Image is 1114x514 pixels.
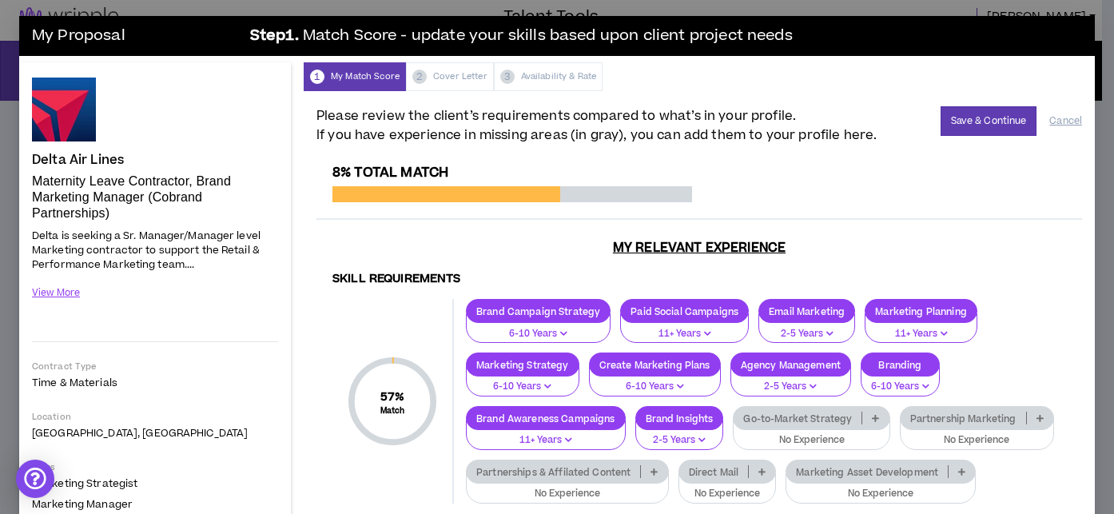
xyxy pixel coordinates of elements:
span: Match Score - update your skills based upon client project needs [303,25,793,48]
button: 6-10 Years [589,366,721,396]
button: No Experience [678,473,777,504]
p: 2-5 Years [741,380,841,394]
p: Partnerships & Affilated Content [467,466,640,478]
p: Delta is seeking a Sr. Manager/Manager level Marketing contractor to support the Retail & Perform... [32,227,278,273]
button: 6-10 Years [466,313,611,344]
p: No Experience [910,433,1044,448]
span: Please review the client’s requirements compared to what’s in your profile. If you have experienc... [316,106,877,145]
button: Cancel [1049,107,1082,135]
p: Brand Campaign Strategy [467,305,610,317]
button: 6-10 Years [466,366,579,396]
p: Marketing Asset Development [786,466,948,478]
p: No Experience [743,433,879,448]
p: 6-10 Years [476,327,600,341]
p: Brand Insights [636,412,723,424]
button: No Experience [733,420,889,450]
p: Paid Social Campaigns [621,305,748,317]
p: Branding [861,359,939,371]
h4: Delta Air Lines [32,153,124,167]
small: Match [380,405,405,416]
p: Roles [32,461,278,473]
p: Marketing Strategy [467,359,579,371]
p: Email Marketing [759,305,854,317]
p: 6-10 Years [476,380,569,394]
p: [GEOGRAPHIC_DATA], [GEOGRAPHIC_DATA] [32,426,278,440]
p: Direct Mail [679,466,749,478]
p: Agency Management [731,359,850,371]
p: 11+ Years [476,433,615,448]
p: Create Marketing Plans [590,359,720,371]
button: 2-5 Years [730,366,851,396]
button: 11+ Years [466,420,626,450]
div: My Match Score [304,62,406,91]
p: Partnership Marketing [901,412,1026,424]
h3: My Proposal [32,20,240,52]
p: No Experience [796,487,965,501]
b: Step 1 . [250,25,299,48]
button: No Experience [900,420,1054,450]
p: Time & Materials [32,376,278,390]
p: Brand Awareness Campaigns [467,412,625,424]
p: 2-5 Years [646,433,714,448]
p: 6-10 Years [599,380,710,394]
span: 8% Total Match [332,163,448,182]
button: 11+ Years [620,313,749,344]
p: Contract Type [32,361,278,373]
p: No Experience [689,487,766,501]
button: 2-5 Years [635,420,724,450]
h4: Skill Requirements [332,272,1066,287]
div: Open Intercom Messenger [16,460,54,498]
span: Marketing Manager [32,497,133,512]
p: Go-to-Market Strategy [734,412,861,424]
p: 2-5 Years [769,327,845,341]
p: Location [32,411,278,423]
button: No Experience [786,473,976,504]
button: 2-5 Years [758,313,855,344]
p: 11+ Years [631,327,738,341]
span: 57 % [380,388,405,405]
p: 11+ Years [875,327,967,341]
button: No Experience [466,473,669,504]
p: Marketing Planning [865,305,977,317]
button: 11+ Years [865,313,977,344]
button: 6-10 Years [861,366,940,396]
button: View More [32,279,80,307]
button: Save & Continue [941,106,1037,136]
p: No Experience [476,487,658,501]
span: 1 [310,70,324,84]
span: Marketing Strategist [32,476,137,491]
p: 6-10 Years [871,380,929,394]
h3: My Relevant Experience [316,240,1082,256]
p: Maternity Leave Contractor, Brand Marketing Manager (Cobrand Partnerships) [32,173,278,221]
